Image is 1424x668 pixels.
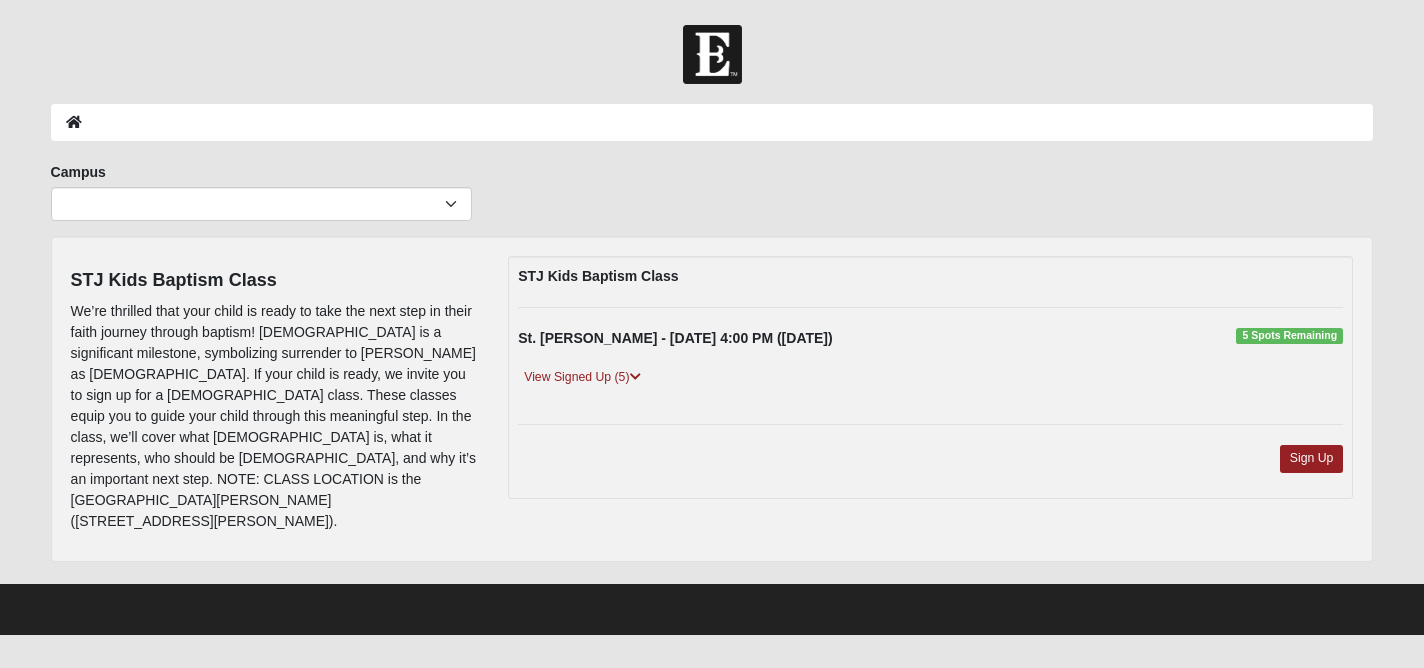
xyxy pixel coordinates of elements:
[518,330,832,346] strong: St. [PERSON_NAME] - [DATE] 4:00 PM ([DATE])
[1236,328,1343,344] span: 5 Spots Remaining
[518,268,678,284] strong: STJ Kids Baptism Class
[1280,445,1344,472] a: Sign Up
[51,162,106,182] label: Campus
[71,270,479,292] h4: STJ Kids Baptism Class
[71,301,479,532] p: We’re thrilled that your child is ready to take the next step in their faith journey through bapt...
[683,25,742,84] img: Church of Eleven22 Logo
[518,367,646,388] a: View Signed Up (5)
